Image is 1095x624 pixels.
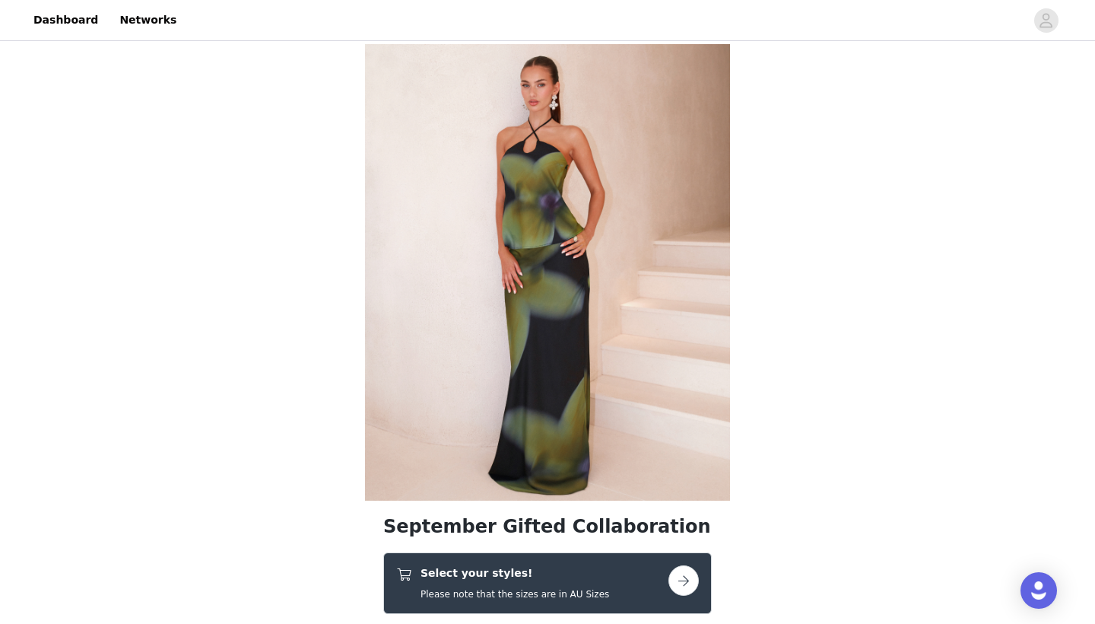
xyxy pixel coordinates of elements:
[421,565,609,581] h4: Select your styles!
[365,44,730,501] img: campaign image
[110,3,186,37] a: Networks
[383,513,712,540] h1: September Gifted Collaboration
[1039,8,1053,33] div: avatar
[421,587,609,601] h5: Please note that the sizes are in AU Sizes
[383,552,712,614] div: Select your styles!
[1020,572,1057,609] div: Open Intercom Messenger
[24,3,107,37] a: Dashboard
